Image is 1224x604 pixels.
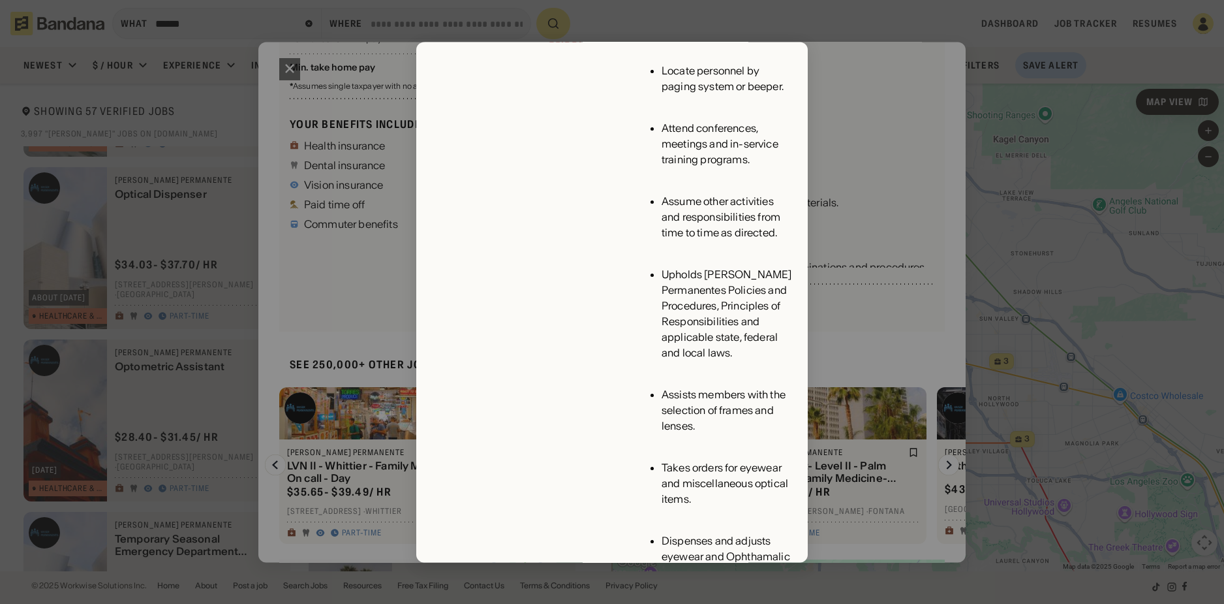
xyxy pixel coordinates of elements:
[662,387,792,434] div: Assists members with the selection of frames and lenses.
[662,194,792,241] div: Assume other activities and responsibilities from time to time as directed.
[662,63,792,95] div: Locate personnel by paging system or beeper.
[662,267,792,361] div: Upholds [PERSON_NAME] Permanentes Policies and Procedures, Principles of Responsibilities and app...
[662,121,792,168] div: Attend conferences, meetings and in-service training programs.
[662,460,792,507] div: Takes orders for eyewear and miscellaneous optical items.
